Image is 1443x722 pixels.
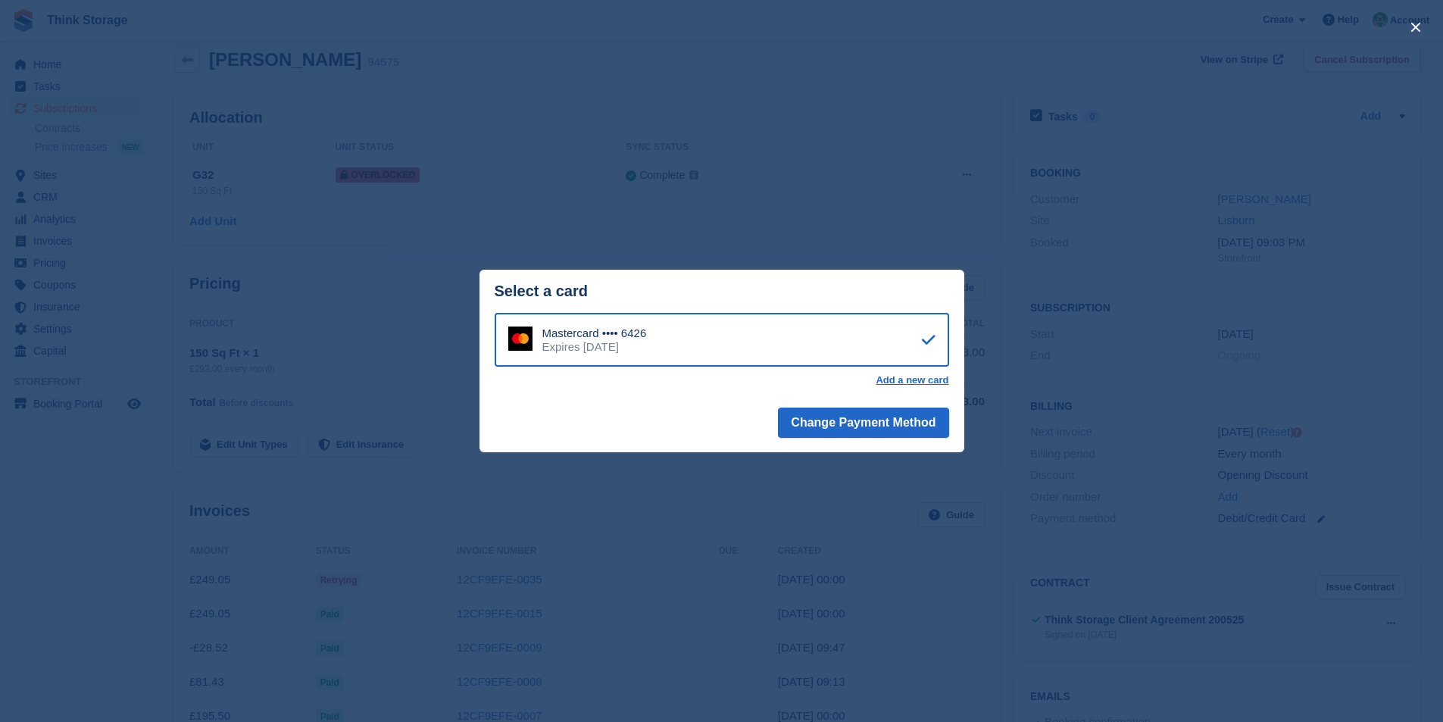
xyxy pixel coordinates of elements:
a: Add a new card [876,374,948,386]
img: Mastercard Logo [508,327,533,351]
div: Expires [DATE] [542,340,647,354]
button: Change Payment Method [778,408,948,438]
div: Select a card [495,283,949,300]
button: close [1404,15,1428,39]
div: Mastercard •••• 6426 [542,327,647,340]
